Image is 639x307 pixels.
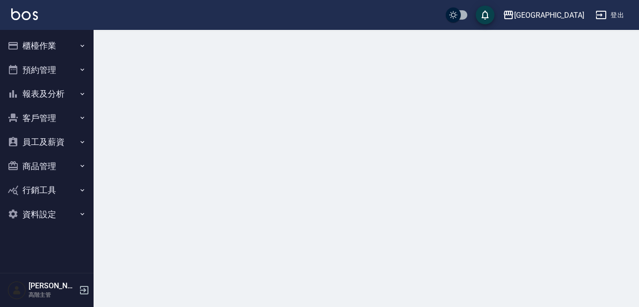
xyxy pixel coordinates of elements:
[4,154,90,178] button: 商品管理
[4,178,90,202] button: 行銷工具
[499,6,588,25] button: [GEOGRAPHIC_DATA]
[4,130,90,154] button: 員工及薪資
[4,202,90,227] button: 資料設定
[514,9,584,21] div: [GEOGRAPHIC_DATA]
[4,34,90,58] button: 櫃檯作業
[592,7,628,24] button: 登出
[4,58,90,82] button: 預約管理
[4,82,90,106] button: 報表及分析
[29,281,76,291] h5: [PERSON_NAME]
[476,6,494,24] button: save
[7,281,26,300] img: Person
[29,291,76,299] p: 高階主管
[11,8,38,20] img: Logo
[4,106,90,130] button: 客戶管理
